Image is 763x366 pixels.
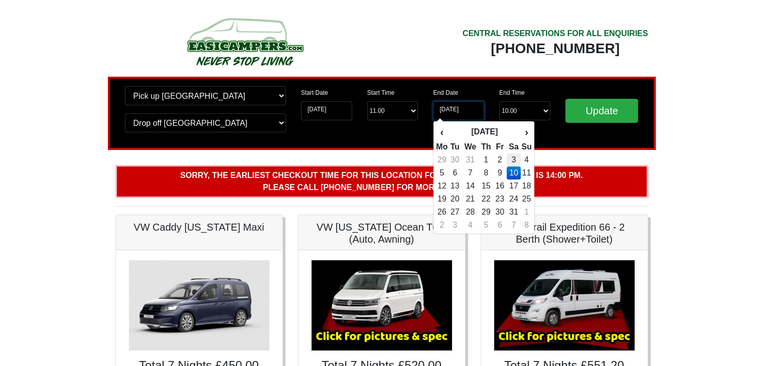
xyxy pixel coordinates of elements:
[462,179,479,193] td: 14
[435,193,448,206] td: 19
[507,206,521,219] td: 31
[493,166,507,179] td: 9
[494,260,635,350] img: Auto-Trail Expedition 66 - 2 Berth (Shower+Toilet)
[491,221,638,245] h5: Auto-Trail Expedition 66 - 2 Berth (Shower+Toilet)
[493,140,507,153] th: Fr
[507,219,521,232] td: 7
[493,179,507,193] td: 16
[521,193,532,206] td: 25
[462,219,479,232] td: 4
[126,221,272,233] h5: VW Caddy [US_STATE] Maxi
[521,123,532,140] th: ›
[301,88,328,97] label: Start Date
[507,153,521,166] td: 3
[463,40,648,58] div: [PHONE_NUMBER]
[448,140,462,153] th: Tu
[462,166,479,179] td: 7
[448,206,462,219] td: 27
[521,140,532,153] th: Su
[180,171,582,192] b: Sorry, the earliest checkout time for this location for the dates selected is 14:00 pm. Please ca...
[493,219,507,232] td: 6
[521,179,532,193] td: 18
[479,219,494,232] td: 5
[149,14,340,69] img: campers-checkout-logo.png
[507,193,521,206] td: 24
[462,206,479,219] td: 28
[507,166,521,179] td: 10
[301,101,352,120] input: Start Date
[448,179,462,193] td: 13
[565,99,639,123] input: Update
[312,260,452,350] img: VW California Ocean T6.1 (Auto, Awning)
[435,123,448,140] th: ‹
[499,88,525,97] label: End Time
[493,153,507,166] td: 2
[493,206,507,219] td: 30
[493,193,507,206] td: 23
[435,140,448,153] th: Mo
[448,166,462,179] td: 6
[479,166,494,179] td: 8
[462,193,479,206] td: 21
[129,260,269,350] img: VW Caddy California Maxi
[433,101,484,120] input: Return Date
[479,193,494,206] td: 22
[479,206,494,219] td: 29
[479,153,494,166] td: 1
[448,193,462,206] td: 20
[448,123,521,140] th: [DATE]
[521,206,532,219] td: 1
[479,140,494,153] th: Th
[433,88,458,97] label: End Date
[521,153,532,166] td: 4
[367,88,395,97] label: Start Time
[507,140,521,153] th: Sa
[462,140,479,153] th: We
[462,153,479,166] td: 31
[507,179,521,193] td: 17
[435,166,448,179] td: 5
[435,179,448,193] td: 12
[448,219,462,232] td: 3
[521,219,532,232] td: 8
[435,206,448,219] td: 26
[521,166,532,179] td: 11
[435,219,448,232] td: 2
[463,28,648,40] div: CENTRAL RESERVATIONS FOR ALL ENQUIRIES
[435,153,448,166] td: 29
[309,221,455,245] h5: VW [US_STATE] Ocean T6.1 (Auto, Awning)
[448,153,462,166] td: 30
[479,179,494,193] td: 15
